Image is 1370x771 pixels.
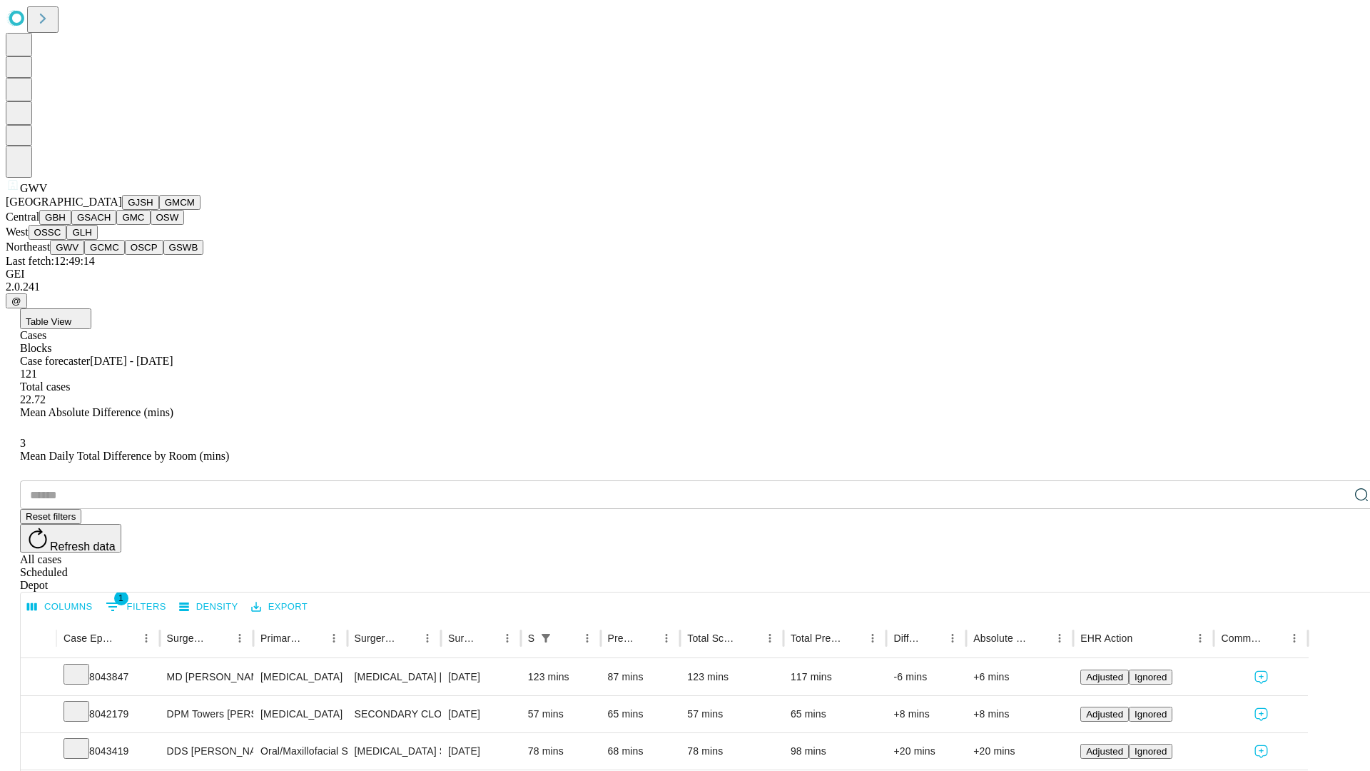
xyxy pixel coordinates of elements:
[355,733,434,770] div: [MEDICAL_DATA] SKIN [MEDICAL_DATA] AND MUSCLE
[608,733,674,770] div: 68 mins
[943,628,963,648] button: Menu
[304,628,324,648] button: Sort
[167,659,246,695] div: MD [PERSON_NAME]
[6,268,1364,281] div: GEI
[1284,628,1304,648] button: Menu
[90,355,173,367] span: [DATE] - [DATE]
[973,633,1028,644] div: Absolute Difference
[1134,628,1154,648] button: Sort
[608,659,674,695] div: 87 mins
[122,195,159,210] button: GJSH
[355,696,434,732] div: SECONDARY CLOSURE [MEDICAL_DATA] EXTENSIVE
[102,595,170,618] button: Show filters
[536,628,556,648] div: 1 active filter
[28,665,49,690] button: Expand
[6,281,1364,293] div: 2.0.241
[577,628,597,648] button: Menu
[28,740,49,765] button: Expand
[355,633,396,644] div: Surgery Name
[1030,628,1050,648] button: Sort
[116,628,136,648] button: Sort
[1135,709,1167,720] span: Ignored
[167,733,246,770] div: DDS [PERSON_NAME] [PERSON_NAME] Dds
[1264,628,1284,648] button: Sort
[636,628,656,648] button: Sort
[260,696,340,732] div: [MEDICAL_DATA]
[528,696,594,732] div: 57 mins
[791,696,880,732] div: 65 mins
[1190,628,1210,648] button: Menu
[136,628,156,648] button: Menu
[24,596,96,618] button: Select columns
[608,633,636,644] div: Predicted In Room Duration
[1086,672,1123,682] span: Adjusted
[355,659,434,695] div: [MEDICAL_DATA] [MEDICAL_DATA] [MEDICAL_DATA] ARM [MEDICAL_DATA]
[6,241,50,253] span: Northeast
[893,659,959,695] div: -6 mins
[20,524,121,553] button: Refresh data
[20,368,37,380] span: 121
[20,437,26,449] span: 3
[687,696,776,732] div: 57 mins
[64,659,153,695] div: 8043847
[163,240,204,255] button: GSWB
[973,659,1066,695] div: +6 mins
[528,733,594,770] div: 78 mins
[20,355,90,367] span: Case forecaster
[64,633,115,644] div: Case Epic Id
[557,628,577,648] button: Sort
[791,733,880,770] div: 98 mins
[1221,633,1262,644] div: Comments
[528,633,534,644] div: Scheduled In Room Duration
[791,659,880,695] div: 117 mins
[167,696,246,732] div: DPM Towers [PERSON_NAME] Dpm
[64,696,153,732] div: 8042179
[863,628,883,648] button: Menu
[159,195,201,210] button: GMCM
[893,696,959,732] div: +8 mins
[176,596,242,618] button: Density
[397,628,417,648] button: Sort
[893,633,921,644] div: Difference
[230,628,250,648] button: Menu
[50,240,84,255] button: GWV
[448,633,476,644] div: Surgery Date
[1086,709,1123,720] span: Adjusted
[973,696,1066,732] div: +8 mins
[20,308,91,329] button: Table View
[151,210,185,225] button: OSW
[477,628,497,648] button: Sort
[687,659,776,695] div: 123 mins
[20,509,81,524] button: Reset filters
[417,628,437,648] button: Menu
[260,733,340,770] div: Oral/Maxillofacial Surgery
[608,696,674,732] div: 65 mins
[893,733,959,770] div: +20 mins
[1050,628,1070,648] button: Menu
[20,182,47,194] span: GWV
[687,633,739,644] div: Total Scheduled Duration
[260,659,340,695] div: [MEDICAL_DATA]
[125,240,163,255] button: OSCP
[740,628,760,648] button: Sort
[116,210,150,225] button: GMC
[791,633,842,644] div: Total Predicted Duration
[843,628,863,648] button: Sort
[1135,672,1167,682] span: Ignored
[20,406,173,418] span: Mean Absolute Difference (mins)
[923,628,943,648] button: Sort
[6,211,39,223] span: Central
[1080,633,1132,644] div: EHR Action
[64,733,153,770] div: 8043419
[66,225,97,240] button: GLH
[39,210,71,225] button: GBH
[6,293,27,308] button: @
[1080,744,1129,759] button: Adjusted
[84,240,125,255] button: GCMC
[1129,707,1172,722] button: Ignored
[210,628,230,648] button: Sort
[1129,744,1172,759] button: Ignored
[687,733,776,770] div: 78 mins
[497,628,517,648] button: Menu
[528,659,594,695] div: 123 mins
